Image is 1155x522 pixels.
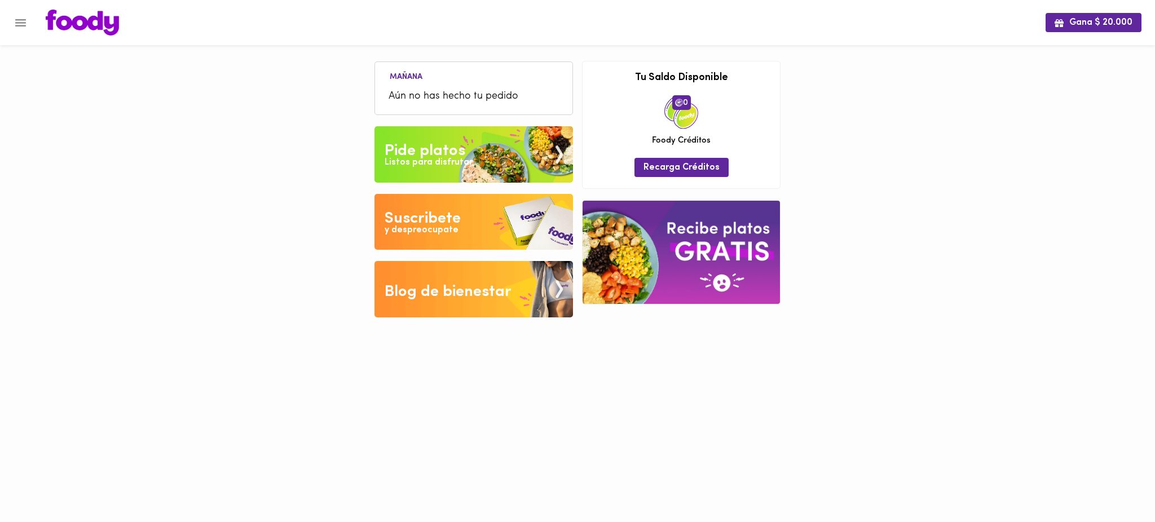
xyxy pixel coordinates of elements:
img: Blog de bienestar [374,261,573,317]
button: Menu [7,9,34,37]
li: Mañana [381,70,431,81]
img: Disfruta bajar de peso [374,194,573,250]
img: referral-banner.png [583,201,780,304]
iframe: Messagebird Livechat Widget [1090,457,1144,511]
div: Suscribete [385,207,461,230]
span: Recarga Créditos [643,162,720,173]
div: y despreocupate [385,224,459,237]
img: foody-creditos.png [675,99,683,107]
button: Gana $ 20.000 [1046,13,1141,32]
div: Pide platos [385,140,465,162]
span: 0 [672,95,691,110]
span: Gana $ 20.000 [1055,17,1132,28]
div: Blog de bienestar [385,281,512,303]
div: Listos para disfrutar [385,156,473,169]
img: credits-package.png [664,95,698,129]
img: Pide un Platos [374,126,573,183]
h3: Tu Saldo Disponible [591,73,772,84]
img: logo.png [46,10,119,36]
span: Aún no has hecho tu pedido [389,89,559,104]
button: Recarga Créditos [634,158,729,176]
span: Foody Créditos [652,135,711,147]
